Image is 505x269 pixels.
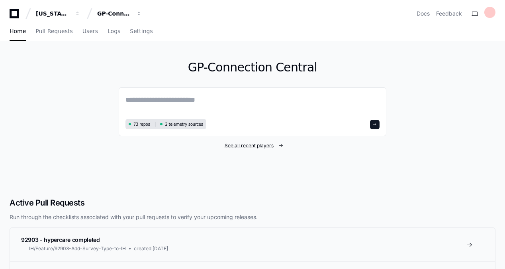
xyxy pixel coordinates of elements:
div: GP-Connection Central [97,10,131,18]
a: Settings [130,22,153,41]
button: Feedback [436,10,462,18]
button: [US_STATE] Pacific [33,6,84,21]
a: Users [82,22,98,41]
h1: GP-Connection Central [119,60,386,75]
span: Logs [108,29,120,34]
a: Docs [417,10,430,18]
span: Home [10,29,26,34]
a: Pull Requests [35,22,72,41]
div: [US_STATE] Pacific [36,10,70,18]
span: See all recent players [225,142,274,149]
span: IH/Feature/92903-Add-Survey-Type-to-IH [29,245,126,252]
a: Home [10,22,26,41]
button: GP-Connection Central [94,6,145,21]
a: See all recent players [119,142,386,149]
span: created [DATE] [134,245,168,252]
h2: Active Pull Requests [10,197,495,208]
p: Run through the checklists associated with your pull requests to verify your upcoming releases. [10,213,495,221]
span: 2 telemetry sources [165,121,203,127]
a: Logs [108,22,120,41]
span: Settings [130,29,153,34]
span: 73 repos [133,121,150,127]
span: Users [82,29,98,34]
span: 92903 - hypercare completed [21,236,100,243]
span: Pull Requests [35,29,72,34]
a: 92903 - hypercare completedIH/Feature/92903-Add-Survey-Type-to-IHcreated [DATE] [10,228,495,261]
